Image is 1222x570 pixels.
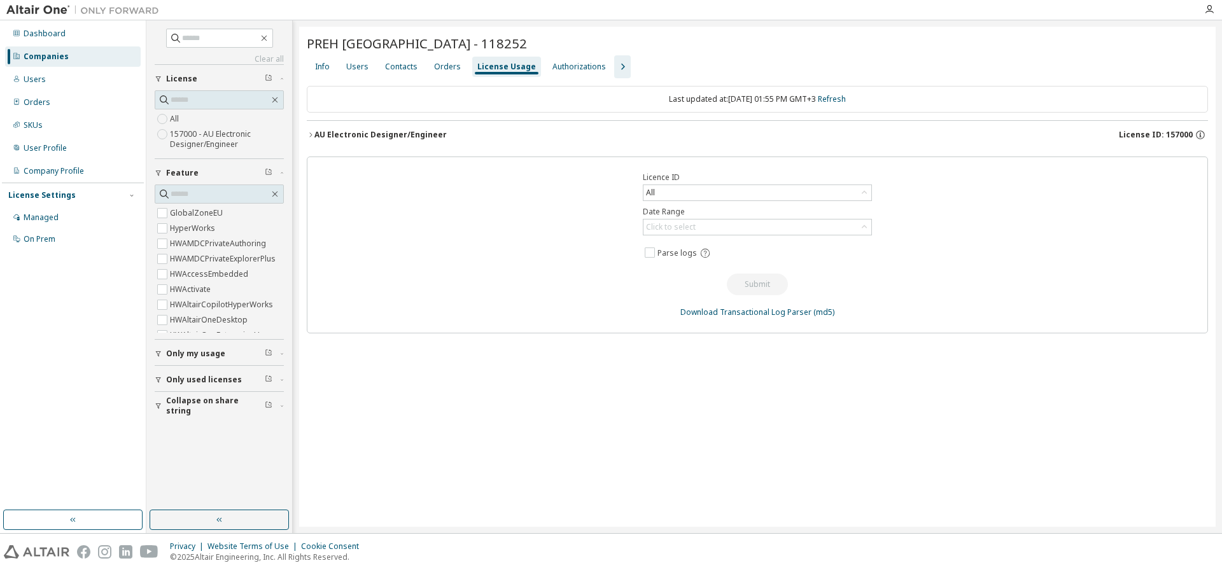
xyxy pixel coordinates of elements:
[307,34,527,52] span: PREH [GEOGRAPHIC_DATA] - 118252
[155,340,284,368] button: Only my usage
[346,62,369,72] div: Users
[119,545,132,559] img: linkedin.svg
[166,375,242,385] span: Only used licenses
[818,94,846,104] a: Refresh
[434,62,461,72] div: Orders
[155,392,284,420] button: Collapse on share string
[314,130,447,140] div: AU Electronic Designer/Engineer
[643,172,872,183] label: Licence ID
[24,234,55,244] div: On Prem
[727,274,788,295] button: Submit
[170,282,213,297] label: HWActivate
[166,74,197,84] span: License
[155,159,284,187] button: Feature
[77,545,90,559] img: facebook.svg
[170,297,276,312] label: HWAltairCopilotHyperWorks
[170,221,218,236] label: HyperWorks
[24,29,66,39] div: Dashboard
[6,4,165,17] img: Altair One
[166,396,265,416] span: Collapse on share string
[98,545,111,559] img: instagram.svg
[265,349,272,359] span: Clear filter
[315,62,330,72] div: Info
[307,86,1208,113] div: Last updated at: [DATE] 01:55 PM GMT+3
[307,121,1208,149] button: AU Electronic Designer/EngineerLicense ID: 157000
[170,328,274,343] label: HWAltairOneEnterpriseUser
[155,54,284,64] a: Clear all
[170,205,225,221] label: GlobalZoneEU
[657,248,697,258] span: Parse logs
[24,97,50,108] div: Orders
[644,186,657,200] div: All
[477,62,536,72] div: License Usage
[24,166,84,176] div: Company Profile
[265,375,272,385] span: Clear filter
[170,267,251,282] label: HWAccessEmbedded
[646,222,696,232] div: Click to select
[140,545,158,559] img: youtube.svg
[265,401,272,411] span: Clear filter
[155,366,284,394] button: Only used licenses
[643,207,872,217] label: Date Range
[813,307,834,317] a: (md5)
[552,62,606,72] div: Authorizations
[24,52,69,62] div: Companies
[1119,130,1193,140] span: License ID: 157000
[385,62,418,72] div: Contacts
[24,212,59,223] div: Managed
[265,74,272,84] span: Clear filter
[4,545,69,559] img: altair_logo.svg
[24,74,46,85] div: Users
[8,190,76,200] div: License Settings
[170,552,367,562] p: © 2025 Altair Engineering, Inc. All Rights Reserved.
[170,236,269,251] label: HWAMDCPrivateAuthoring
[166,349,225,359] span: Only my usage
[170,127,284,152] label: 157000 - AU Electronic Designer/Engineer
[301,541,367,552] div: Cookie Consent
[170,251,278,267] label: HWAMDCPrivateExplorerPlus
[155,65,284,93] button: License
[643,185,871,200] div: All
[170,312,250,328] label: HWAltairOneDesktop
[166,168,199,178] span: Feature
[24,143,67,153] div: User Profile
[265,168,272,178] span: Clear filter
[170,111,181,127] label: All
[643,219,871,235] div: Click to select
[24,120,43,130] div: SKUs
[207,541,301,552] div: Website Terms of Use
[680,307,811,317] a: Download Transactional Log Parser
[170,541,207,552] div: Privacy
